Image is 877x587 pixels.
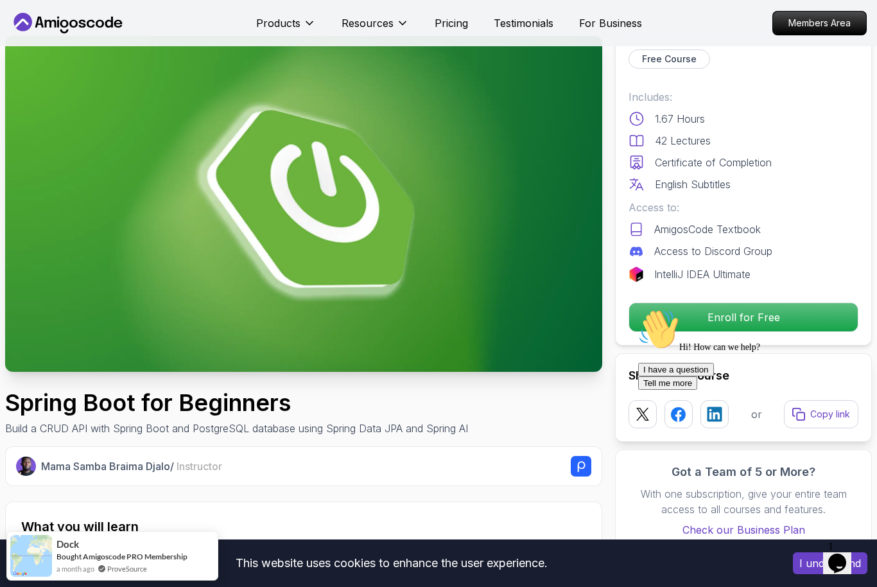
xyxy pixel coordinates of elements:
[642,53,697,66] p: Free Course
[629,486,858,517] p: With one subscription, give your entire team access to all courses and features.
[5,5,46,46] img: :wave:
[655,111,705,127] p: 1.67 Hours
[16,457,36,477] img: Nelson Djalo
[655,177,731,192] p: English Subtitles
[773,12,866,35] p: Members Area
[5,5,236,86] div: 👋Hi! How can we help?I have a questionTell me more
[177,460,222,473] span: Instructor
[41,459,222,474] p: Mama Samba Braima Djalo /
[56,563,94,574] span: a month ago
[56,552,82,561] span: Bought
[629,89,858,105] p: Includes:
[654,243,772,259] p: Access to Discord Group
[633,304,864,529] iframe: chat widget
[629,303,858,331] p: Enroll for Free
[5,390,468,416] h1: Spring Boot for Beginners
[655,133,711,148] p: 42 Lectures
[56,539,79,550] span: Dock
[823,536,864,574] iframe: chat widget
[83,552,187,561] a: Amigoscode PRO Membership
[342,15,394,31] p: Resources
[654,267,751,282] p: IntelliJ IDEA Ultimate
[21,518,586,536] h2: What you will learn
[256,15,300,31] p: Products
[342,15,409,41] button: Resources
[629,463,858,481] h3: Got a Team of 5 or More?
[629,267,644,282] img: jetbrains logo
[5,421,468,436] p: Build a CRUD API with Spring Boot and PostgreSQL database using Spring Data JPA and Spring AI
[494,15,553,31] a: Testimonials
[107,563,147,574] a: ProveSource
[5,36,602,372] img: spring-boot-for-beginners_thumbnail
[629,200,858,215] p: Access to:
[256,15,316,41] button: Products
[629,522,858,538] a: Check our Business Plan
[5,39,127,48] span: Hi! How can we help?
[629,367,858,385] h2: Share this Course
[654,222,761,237] p: AmigosCode Textbook
[10,535,52,577] img: provesource social proof notification image
[10,549,774,577] div: This website uses cookies to enhance the user experience.
[793,552,867,574] button: Accept cookies
[629,302,858,332] button: Enroll for Free
[5,73,64,86] button: Tell me more
[655,155,772,170] p: Certificate of Completion
[5,59,81,73] button: I have a question
[435,15,468,31] a: Pricing
[579,15,642,31] a: For Business
[772,11,867,35] a: Members Area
